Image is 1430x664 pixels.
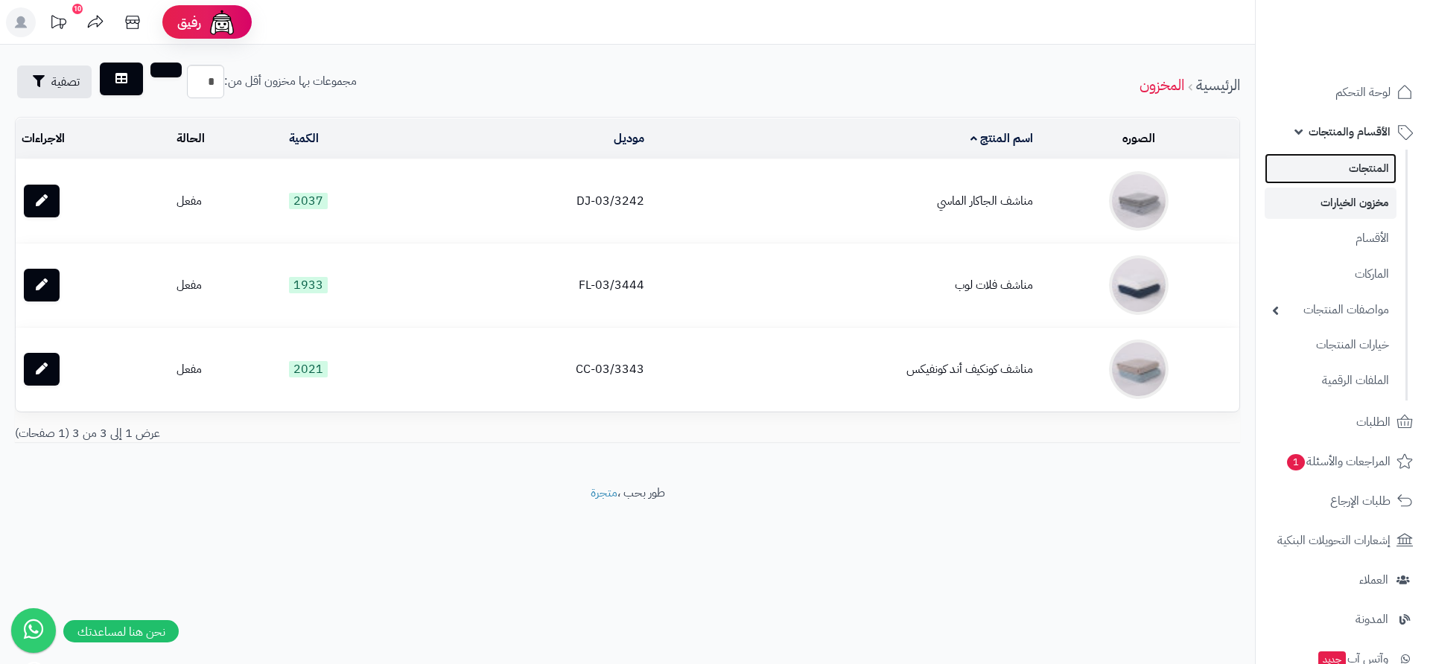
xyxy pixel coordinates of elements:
a: اسم المنتج [970,130,1033,147]
a: خيارات المنتجات [1265,329,1396,361]
a: تحديثات المنصة [39,7,77,41]
span: طلبات الإرجاع [1330,491,1391,511]
span: رفيق [177,13,201,31]
span: المدونة [1356,609,1388,630]
td: مفعل [171,243,283,327]
td: مناشف كونكيف أند كونفيكس [650,328,1038,411]
span: العملاء [1359,569,1388,590]
a: الملفات الرقمية [1265,365,1396,397]
span: 2037 [289,193,328,209]
img: مناشف الجاكار الماسي [1109,171,1169,231]
td: CC-03/3343 [425,328,651,411]
div: عرض 1 إلى 3 من 3 (1 صفحات) [4,425,628,442]
td: FL-03/3444 [425,243,651,327]
img: مناشف كونكيف أند كونفيكس [1109,339,1169,399]
a: العملاء [1265,562,1421,598]
td: مناشف الجاكار الماسي [650,159,1038,243]
a: الطلبات [1265,404,1421,440]
a: المراجعات والأسئلة1 [1265,444,1421,479]
span: 2021 [289,361,328,377]
img: ai-face.png [207,7,237,37]
td: مفعل [171,159,283,243]
span: المراجعات والأسئلة [1286,451,1391,472]
img: مناشف فلات لوب [1109,255,1169,315]
a: متجرة [591,484,617,502]
span: 1 [1287,454,1305,470]
a: مخزون الخيارات [1265,188,1396,218]
a: لوحة التحكم [1265,74,1421,110]
span: إشعارات التحويلات البنكية [1277,530,1391,551]
a: إشعارات التحويلات البنكية [1265,523,1421,558]
img: logo-2.png [1329,39,1416,71]
a: الماركات [1265,258,1396,290]
td: الحالة [171,118,283,159]
a: المدونة [1265,601,1421,637]
a: الأقسام [1265,223,1396,255]
td: مناشف فلات لوب [650,243,1038,327]
td: DJ-03/3242 [425,159,651,243]
span: الأقسام والمنتجات [1309,121,1391,142]
a: الرئيسية [1196,74,1240,96]
span: 1933 [289,277,328,293]
span: تصفية [51,73,80,91]
a: المخزون [1140,74,1184,96]
span: الطلبات [1356,412,1391,432]
a: الكمية [289,130,319,147]
div: 10 [72,4,83,14]
span: لوحة التحكم [1335,82,1391,103]
a: طلبات الإرجاع [1265,483,1421,519]
button: تصفية [17,66,92,98]
a: موديل [614,130,644,147]
td: الاجراءات [16,118,171,159]
a: المنتجات [1265,153,1396,184]
a: مواصفات المنتجات [1265,294,1396,326]
td: الصوره [1039,118,1239,159]
td: مفعل [171,328,283,411]
form: مجموعات بها مخزون أقل من: [98,65,357,98]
